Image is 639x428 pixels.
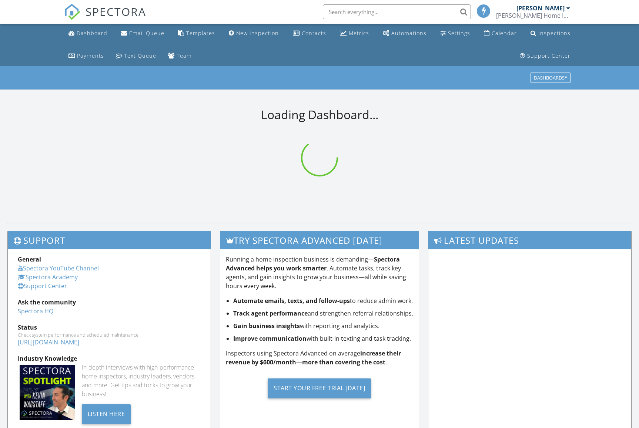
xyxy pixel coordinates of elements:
[448,30,470,37] div: Settings
[226,349,401,366] strong: increase their revenue by $600/month—more than covering the cost
[18,273,78,281] a: Spectora Academy
[380,27,429,40] a: Automations (Basic)
[77,52,104,59] div: Payments
[124,52,156,59] div: Text Queue
[20,365,75,420] img: Spectoraspolightmain
[129,30,164,37] div: Email Queue
[534,75,567,81] div: Dashboards
[113,49,159,63] a: Text Queue
[233,334,413,343] li: with built-in texting and task tracking.
[177,52,192,59] div: Team
[233,309,413,318] li: and strengthen referral relationships.
[18,282,67,290] a: Support Center
[66,27,110,40] a: Dashboard
[82,410,131,418] a: Listen Here
[77,30,107,37] div: Dashboard
[481,27,520,40] a: Calendar
[220,231,419,249] h3: Try spectora advanced [DATE]
[233,296,413,305] li: to reduce admin work.
[496,12,570,19] div: Farrell Home Inspections, P.L.L.C.
[268,378,371,398] div: Start Your Free Trial [DATE]
[18,323,201,332] div: Status
[233,322,300,330] strong: Gain business insights
[86,4,146,19] span: SPECTORA
[233,309,308,317] strong: Track agent performance
[186,30,215,37] div: Templates
[18,332,201,338] div: Check system performance and scheduled maintenance.
[226,255,413,290] p: Running a home inspection business is demanding— . Automate tasks, track key agents, and gain ins...
[226,349,413,367] p: Inspectors using Spectora Advanced on average .
[66,49,107,63] a: Payments
[64,4,80,20] img: The Best Home Inspection Software - Spectora
[18,338,79,346] a: [URL][DOMAIN_NAME]
[233,334,307,343] strong: Improve communication
[531,73,571,83] button: Dashboards
[18,354,201,363] div: Industry Knowledge
[175,27,218,40] a: Templates
[428,231,631,249] h3: Latest Updates
[82,404,131,424] div: Listen Here
[165,49,195,63] a: Team
[233,297,350,305] strong: Automate emails, texts, and follow-ups
[226,27,282,40] a: New Inspection
[226,255,400,272] strong: Spectora Advanced helps you work smarter
[302,30,326,37] div: Contacts
[517,49,573,63] a: Support Center
[323,4,471,19] input: Search everything...
[516,4,565,12] div: [PERSON_NAME]
[538,30,571,37] div: Inspections
[438,27,473,40] a: Settings
[118,27,167,40] a: Email Queue
[349,30,369,37] div: Metrics
[233,321,413,330] li: with reporting and analytics.
[18,255,41,263] strong: General
[492,30,517,37] div: Calendar
[226,373,413,404] a: Start Your Free Trial [DATE]
[391,30,426,37] div: Automations
[82,363,201,398] div: In-depth interviews with high-performance home inspectors, industry leaders, vendors and more. Ge...
[18,298,201,307] div: Ask the community
[528,27,573,40] a: Inspections
[236,30,279,37] div: New Inspection
[527,52,571,59] div: Support Center
[18,264,99,272] a: Spectora YouTube Channel
[8,231,211,249] h3: Support
[337,27,372,40] a: Metrics
[290,27,329,40] a: Contacts
[64,10,146,26] a: SPECTORA
[18,307,53,315] a: Spectora HQ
